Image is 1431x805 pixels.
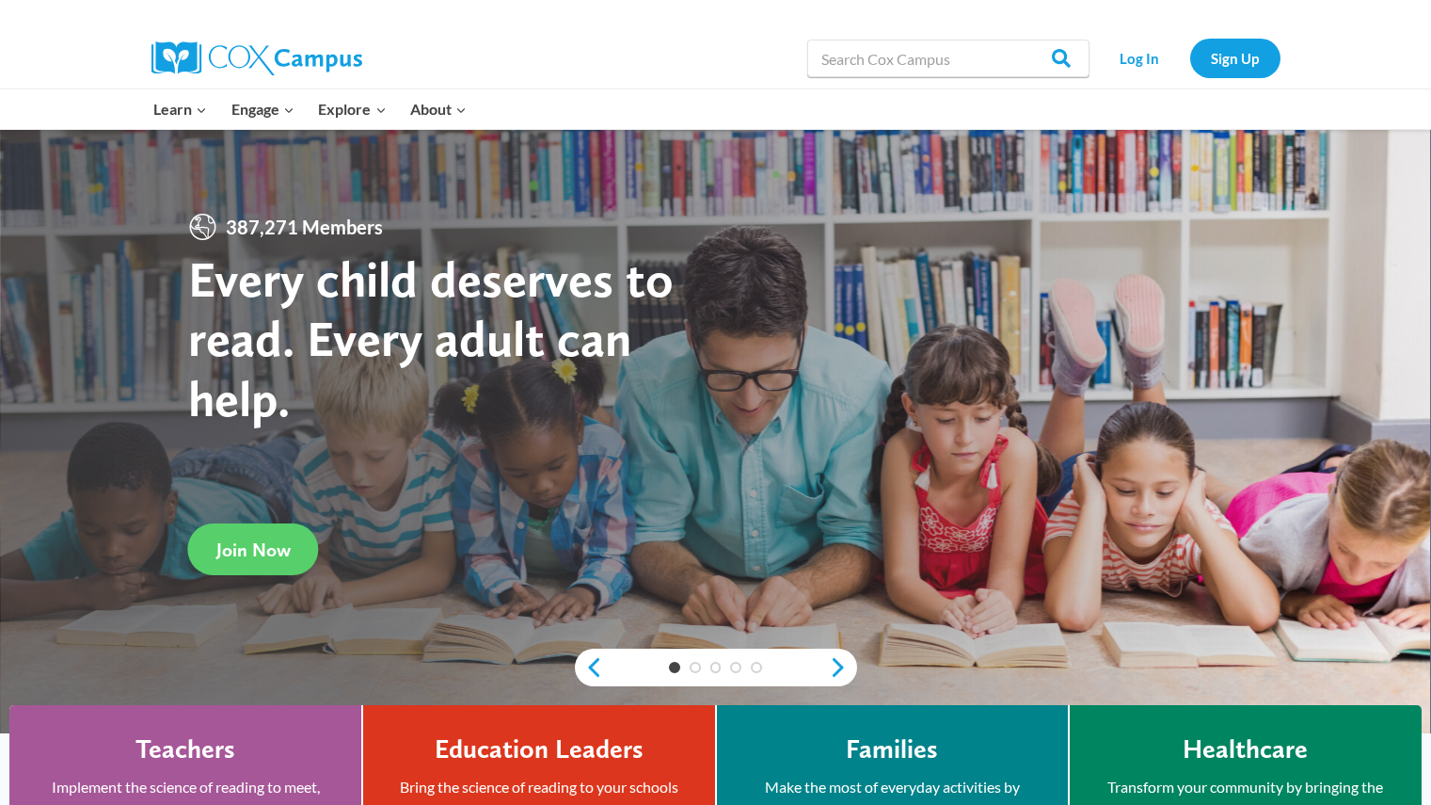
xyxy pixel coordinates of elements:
a: Log In [1099,39,1181,77]
h4: Teachers [135,733,235,765]
span: Learn [153,97,207,121]
a: next [829,656,857,679]
a: 5 [751,662,762,673]
h4: Education Leaders [435,733,644,765]
a: 4 [730,662,741,673]
a: Sign Up [1190,39,1280,77]
span: About [410,97,467,121]
span: Join Now [216,539,291,561]
nav: Primary Navigation [142,89,479,129]
a: Join Now [188,523,319,575]
span: Engage [231,97,294,121]
a: 1 [669,662,680,673]
span: 387,271 Members [218,212,390,242]
strong: Every child deserves to read. Every adult can help. [188,249,674,428]
a: 3 [710,662,722,673]
a: previous [575,656,603,679]
h4: Families [846,733,938,765]
div: content slider buttons [575,649,857,686]
a: 2 [690,662,701,673]
img: Cox Campus [151,41,362,75]
input: Search Cox Campus [807,40,1089,77]
span: Explore [318,97,386,121]
h4: Healthcare [1183,733,1308,765]
nav: Secondary Navigation [1099,39,1280,77]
